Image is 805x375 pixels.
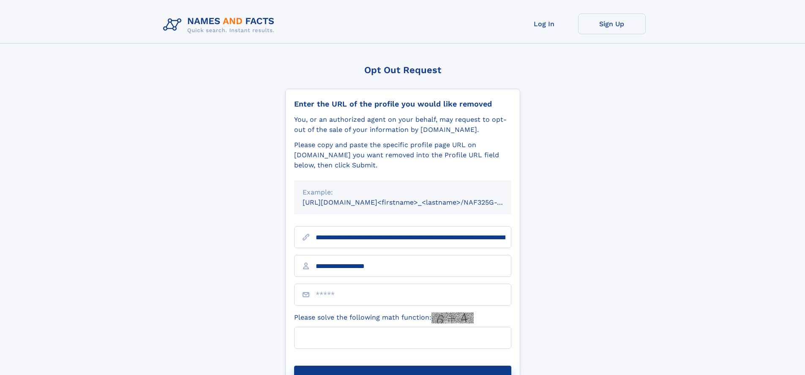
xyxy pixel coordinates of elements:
[294,115,511,135] div: You, or an authorized agent on your behalf, may request to opt-out of the sale of your informatio...
[160,14,281,36] img: Logo Names and Facts
[294,140,511,170] div: Please copy and paste the specific profile page URL on [DOMAIN_NAME] you want removed into the Pr...
[294,99,511,109] div: Enter the URL of the profile you would like removed
[285,65,520,75] div: Opt Out Request
[578,14,646,34] a: Sign Up
[294,312,474,323] label: Please solve the following math function:
[303,198,527,206] small: [URL][DOMAIN_NAME]<firstname>_<lastname>/NAF325G-xxxxxxxx
[303,187,503,197] div: Example:
[510,14,578,34] a: Log In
